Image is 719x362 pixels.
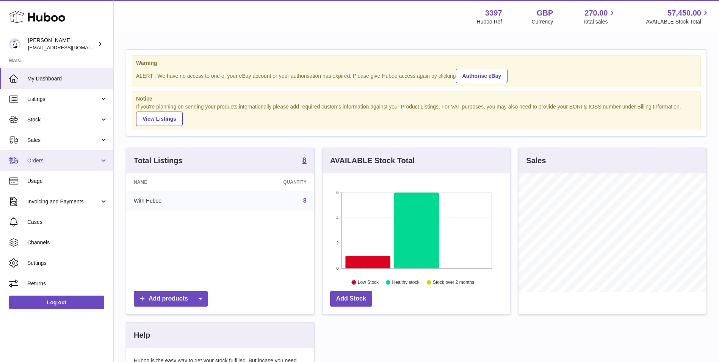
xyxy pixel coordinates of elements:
span: Stock [27,116,100,123]
text: Healthy stock [392,280,420,285]
text: 2 [336,241,338,246]
span: Listings [27,96,100,103]
a: Log out [9,296,104,309]
div: [PERSON_NAME] [28,37,96,51]
div: ALERT : We have no access to one of your eBay account or your authorisation has expired. Please g... [136,68,697,83]
span: Invoicing and Payments [27,198,100,205]
text: 6 [336,190,338,195]
h3: AVAILABLE Stock Total [330,156,415,166]
text: Stock over 2 months [433,280,474,285]
a: 270.00 Total sales [583,8,616,25]
text: 0 [336,266,338,271]
a: View Listings [136,112,183,126]
strong: GBP [537,8,553,18]
span: Cases [27,219,108,226]
th: Quantity [225,173,314,191]
text: 4 [336,216,338,220]
span: Channels [27,239,108,246]
a: Authorise eBay [456,69,508,83]
h3: Help [134,330,150,340]
h3: Sales [526,156,546,166]
span: Sales [27,137,100,144]
strong: 3397 [485,8,502,18]
a: 57,450.00 AVAILABLE Stock Total [646,8,710,25]
span: AVAILABLE Stock Total [646,18,710,25]
span: 57,450.00 [667,8,701,18]
a: Add Stock [330,291,372,307]
strong: 8 [302,156,307,164]
div: Currency [532,18,553,25]
span: My Dashboard [27,75,108,82]
div: If you're planning on sending your products internationally please add required customs informati... [136,103,697,126]
a: 8 [303,197,307,204]
a: 8 [302,156,307,165]
strong: Warning [136,60,697,67]
td: With Huboo [126,191,225,211]
th: Name [126,173,225,191]
span: 270.00 [584,8,608,18]
img: sales@canchema.com [9,38,20,50]
span: [EMAIL_ADDRESS][DOMAIN_NAME] [28,44,111,50]
h3: Total Listings [134,156,183,166]
span: Total sales [583,18,616,25]
a: Add products [134,291,208,307]
span: Settings [27,260,108,267]
span: Usage [27,178,108,185]
strong: Notice [136,95,697,102]
text: Low Stock [358,280,379,285]
div: Huboo Ref [477,18,502,25]
span: Returns [27,280,108,287]
span: Orders [27,157,100,164]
